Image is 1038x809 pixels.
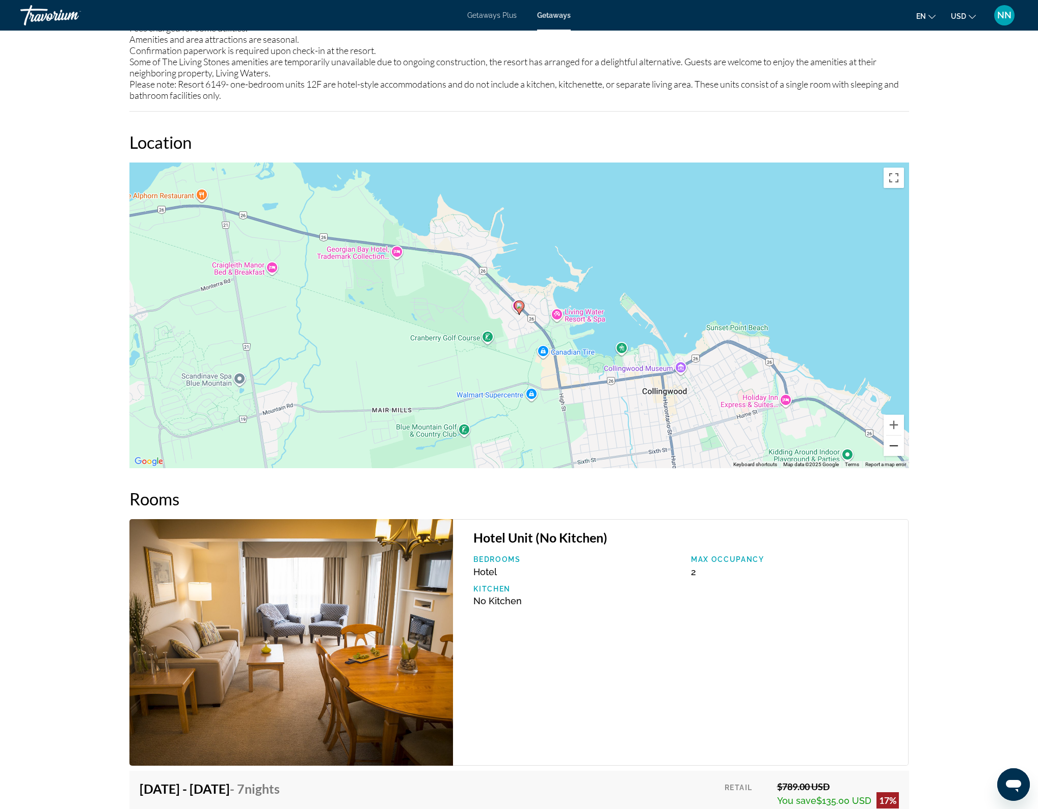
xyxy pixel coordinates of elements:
[876,792,899,808] div: 17%
[20,2,122,29] a: Travorium
[467,11,517,19] a: Getaways Plus
[884,436,904,456] button: Zoom out
[129,489,909,509] h2: Rooms
[916,9,936,23] button: Change language
[473,555,681,563] p: Bedrooms
[991,5,1018,26] button: User Menu
[884,415,904,435] button: Zoom in
[733,461,777,468] button: Keyboard shortcuts
[140,781,280,796] h4: [DATE] - [DATE]
[997,768,1030,801] iframe: Button to launch messaging window
[473,585,681,593] p: Kitchen
[245,781,280,796] span: Nights
[473,596,522,606] span: No Kitchen
[816,795,871,806] span: $135.00 USD
[916,12,926,20] span: en
[884,168,904,188] button: Toggle fullscreen view
[537,11,571,19] a: Getaways
[951,9,976,23] button: Change currency
[777,795,816,806] span: You save
[132,455,166,468] a: Open this area in Google Maps (opens a new window)
[691,555,898,563] p: Max Occupancy
[951,12,966,20] span: USD
[845,462,859,467] a: Terms (opens in new tab)
[865,462,906,467] a: Report a map error
[129,132,909,152] h2: Location
[230,781,280,796] span: - 7
[132,455,166,468] img: Google
[129,519,454,766] img: 6149I01X.jpg
[473,567,497,577] span: Hotel
[777,781,899,792] div: $789.00 USD
[997,10,1012,20] span: NN
[691,567,696,577] span: 2
[783,462,839,467] span: Map data ©2025 Google
[473,530,898,545] h3: Hotel Unit (No Kitchen)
